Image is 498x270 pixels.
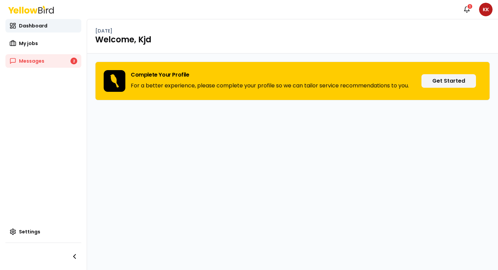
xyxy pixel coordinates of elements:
[19,58,44,64] span: Messages
[19,40,38,47] span: My jobs
[131,72,409,78] h3: Complete Your Profile
[95,34,490,45] h1: Welcome, Kjd
[95,62,490,100] div: Complete Your ProfileFor a better experience, please complete your profile so we can tailor servi...
[5,37,81,50] a: My jobs
[5,225,81,238] a: Settings
[95,27,112,34] p: [DATE]
[5,19,81,33] a: Dashboard
[421,74,476,88] button: Get Started
[479,3,493,16] span: KK
[460,3,474,16] button: 1
[19,22,47,29] span: Dashboard
[70,58,77,64] div: 2
[19,228,40,235] span: Settings
[131,82,409,90] p: For a better experience, please complete your profile so we can tailor service recommendations to...
[467,3,473,9] div: 1
[5,54,81,68] a: Messages2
